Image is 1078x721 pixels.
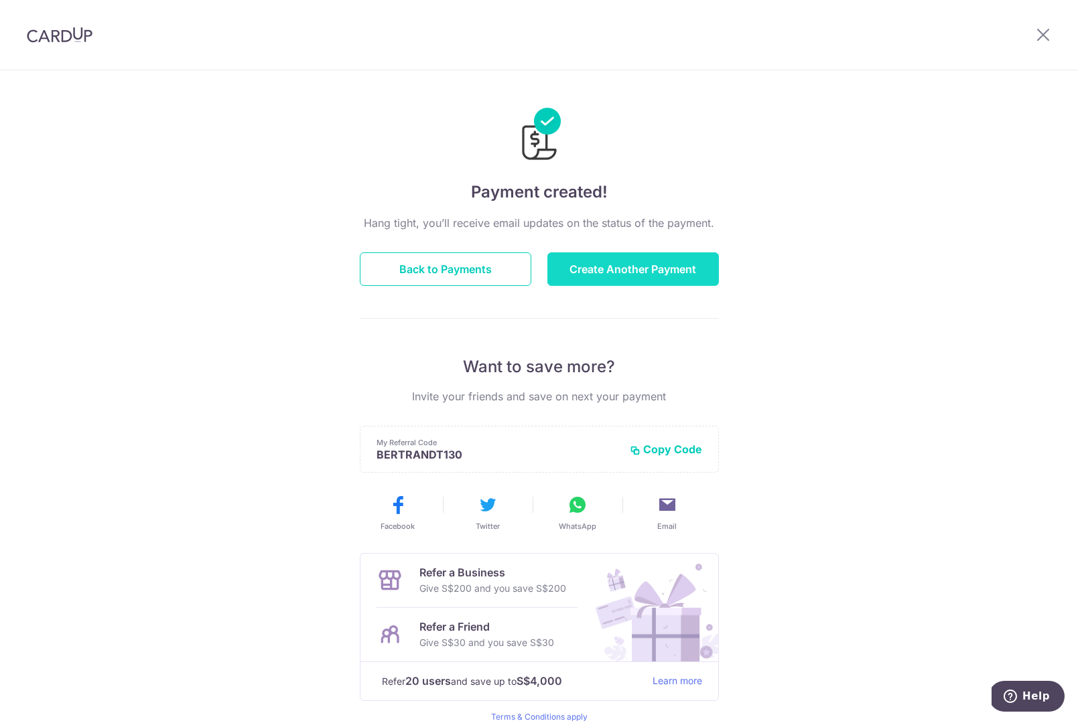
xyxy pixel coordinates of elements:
p: Hang tight, you’ll receive email updates on the status of the payment. [360,215,719,231]
p: Give S$200 and you save S$200 [419,580,566,596]
span: Email [657,521,677,532]
img: CardUp [27,27,92,43]
img: Refer [583,554,718,661]
p: Refer and save up to [382,673,642,690]
p: Want to save more? [360,356,719,378]
span: Facebook [381,521,415,532]
button: Create Another Payment [547,252,719,286]
button: Facebook [358,494,437,532]
button: Twitter [448,494,527,532]
button: WhatsApp [538,494,617,532]
strong: 20 users [405,673,451,689]
p: BERTRANDT130 [377,448,619,461]
button: Back to Payments [360,252,531,286]
button: Copy Code [630,443,702,456]
p: Invite your friends and save on next your payment [360,388,719,404]
h4: Payment created! [360,180,719,204]
iframe: Opens a widget where you can find more information [992,681,1065,714]
p: My Referral Code [377,437,619,448]
p: Give S$30 and you save S$30 [419,635,554,651]
button: Email [628,494,707,532]
a: Learn more [653,673,702,690]
img: Payments [518,108,561,164]
p: Refer a Friend [419,619,554,635]
span: WhatsApp [559,521,596,532]
span: Twitter [476,521,500,532]
strong: S$4,000 [517,673,562,689]
p: Refer a Business [419,564,566,580]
